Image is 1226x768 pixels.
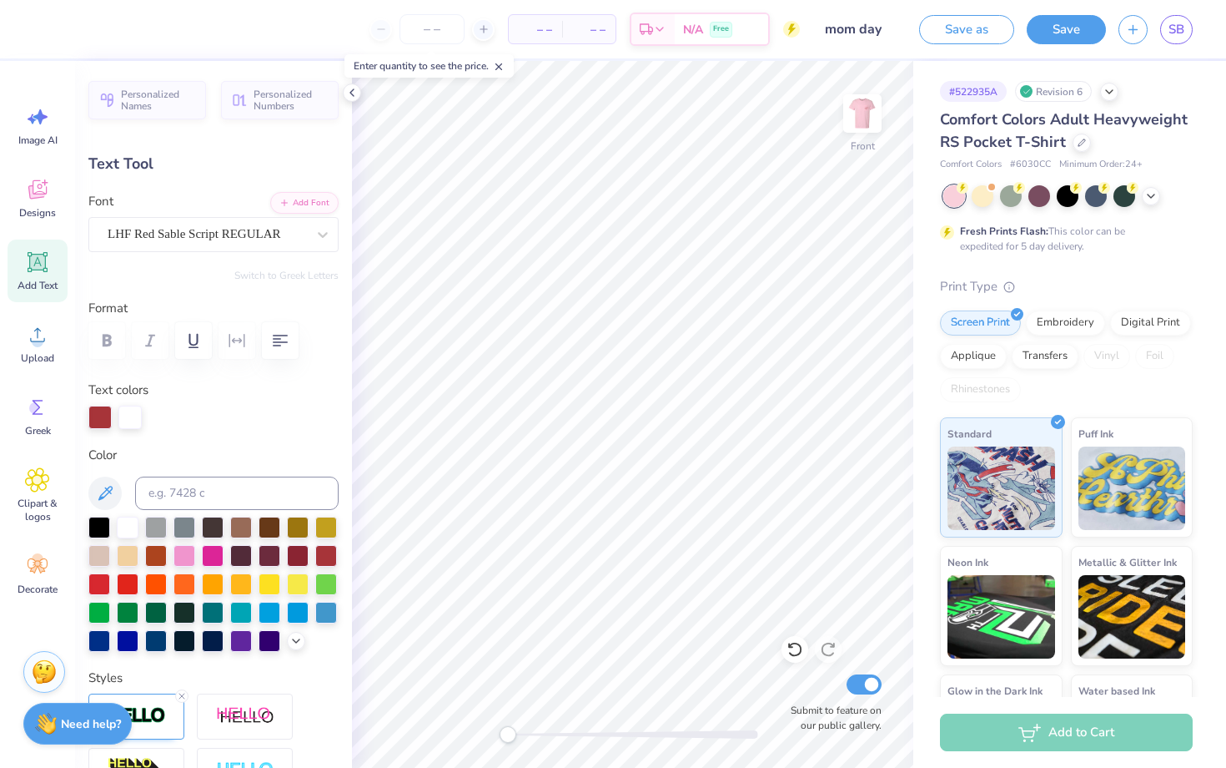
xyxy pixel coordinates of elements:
img: Shadow [216,706,274,727]
div: Front [851,139,875,154]
button: Switch to Greek Letters [234,269,339,282]
div: Vinyl [1083,344,1130,369]
div: Foil [1135,344,1174,369]
div: Embroidery [1026,311,1105,336]
button: Save as [919,15,1014,44]
img: Metallic & Glitter Ink [1078,575,1186,659]
label: Color [88,446,339,465]
span: Neon Ink [947,553,988,571]
label: Submit to feature on our public gallery. [781,703,882,733]
input: – – [399,14,465,44]
a: SB [1160,15,1193,44]
div: Screen Print [940,311,1021,336]
button: Personalized Numbers [221,81,339,119]
span: Comfort Colors Adult Heavyweight RS Pocket T-Shirt [940,109,1188,152]
div: Print Type [940,277,1193,296]
strong: Fresh Prints Flash: [960,225,1048,238]
span: Comfort Colors [940,158,1002,172]
span: Upload [21,351,54,365]
button: Save [1027,15,1106,44]
span: SB [1168,20,1184,39]
div: Digital Print [1110,311,1191,336]
input: e.g. 7428 c [135,477,339,510]
span: Designs [19,206,56,220]
span: Clipart & logos [10,497,65,523]
img: Neon Ink [947,575,1055,659]
span: Puff Ink [1078,425,1113,442]
div: Enter quantity to see the price. [344,54,514,78]
div: Rhinestones [940,377,1021,402]
img: Puff Ink [1078,447,1186,530]
label: Format [88,299,339,318]
img: Standard [947,447,1055,530]
div: # 522935A [940,81,1007,102]
label: Font [88,192,113,211]
button: Personalized Names [88,81,206,119]
span: Image AI [18,134,58,147]
img: Front [846,97,879,130]
strong: Need help? [61,716,121,732]
div: This color can be expedited for 5 day delivery. [960,224,1165,254]
span: – – [572,21,605,38]
div: Accessibility label [500,726,516,743]
span: Free [713,23,729,35]
button: Add Font [270,192,339,214]
span: Minimum Order: 24 + [1059,158,1143,172]
div: Revision 6 [1015,81,1092,102]
img: Stroke [108,706,166,725]
span: Metallic & Glitter Ink [1078,553,1177,571]
div: Applique [940,344,1007,369]
span: Decorate [18,583,58,596]
input: Untitled Design [812,13,894,46]
label: Styles [88,669,123,688]
div: Transfers [1012,344,1078,369]
span: # 6030CC [1010,158,1051,172]
label: Text colors [88,381,148,400]
span: – – [519,21,552,38]
span: Water based Ink [1078,682,1155,700]
div: Text Tool [88,153,339,175]
span: N/A [683,21,703,38]
span: Greek [25,424,51,437]
span: Standard [947,425,992,442]
span: Glow in the Dark Ink [947,682,1043,700]
span: Personalized Names [121,88,196,112]
span: Add Text [18,279,58,292]
span: Personalized Numbers [254,88,329,112]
